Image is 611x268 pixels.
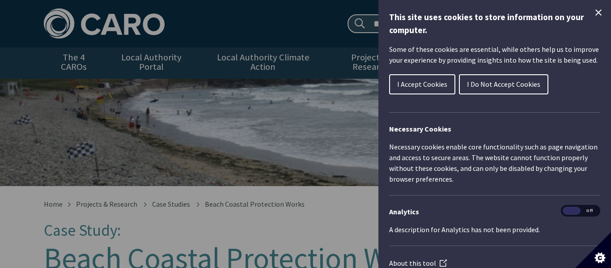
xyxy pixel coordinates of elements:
[389,141,600,184] p: Necessary cookies enable core functionality such as page navigation and access to secure areas. T...
[397,80,447,89] span: I Accept Cookies
[467,80,540,89] span: I Do Not Accept Cookies
[389,74,455,94] button: I Accept Cookies
[389,11,600,37] h1: This site uses cookies to store information on your computer.
[389,44,600,65] p: Some of these cookies are essential, while others help us to improve your experience by providing...
[389,206,600,217] h3: Analytics
[581,207,598,215] span: Off
[389,259,447,268] a: About this tool
[389,123,600,134] h2: Necessary Cookies
[575,232,611,268] button: Set cookie preferences
[389,224,600,235] p: A description for Analytics has not been provided.
[563,207,581,215] span: On
[593,7,604,18] button: Close Cookie Control
[459,74,548,94] button: I Do Not Accept Cookies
